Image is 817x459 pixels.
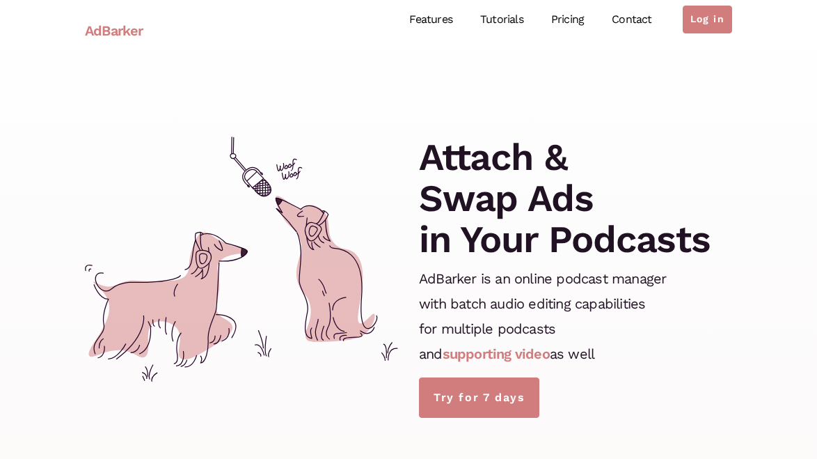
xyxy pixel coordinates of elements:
a: supporting video [443,345,550,362]
a: Try for 7 days [419,378,539,418]
a: AdBarker [85,15,143,47]
img: cover.svg [85,137,398,382]
a: Log in [683,6,732,33]
h1: Attach & Swap Ads in Your Podcasts [419,137,711,260]
p: AdBarker is an online podcast manager with batch audio editing capabilities for multiple podcasts... [419,266,666,366]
